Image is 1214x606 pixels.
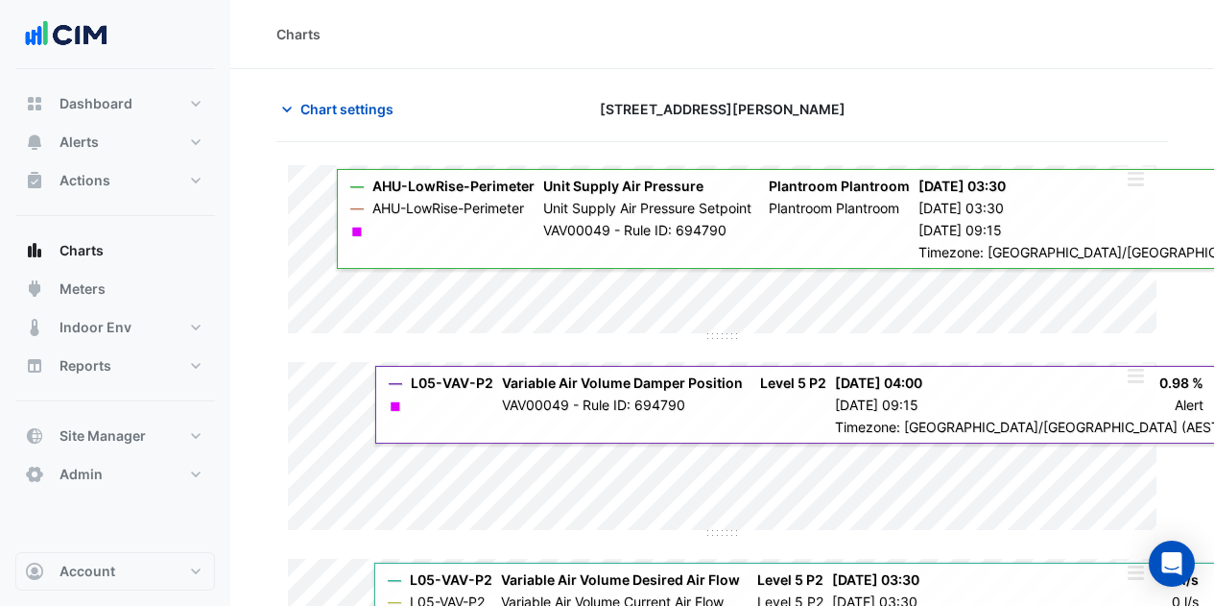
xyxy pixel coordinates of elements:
[60,562,115,581] span: Account
[25,241,44,260] app-icon: Charts
[25,133,44,152] app-icon: Alerts
[25,94,44,113] app-icon: Dashboard
[60,94,132,113] span: Dashboard
[60,465,103,484] span: Admin
[15,347,215,385] button: Reports
[1149,541,1195,587] div: Open Intercom Messenger
[600,99,845,119] span: [STREET_ADDRESS][PERSON_NAME]
[60,241,104,260] span: Charts
[60,318,131,337] span: Indoor Env
[60,171,110,190] span: Actions
[15,552,215,591] button: Account
[1116,364,1154,388] button: More Options
[276,24,321,44] div: Charts
[60,279,106,299] span: Meters
[60,426,146,446] span: Site Manager
[15,270,215,308] button: Meters
[25,465,44,484] app-icon: Admin
[25,171,44,190] app-icon: Actions
[25,356,44,376] app-icon: Reports
[60,133,99,152] span: Alerts
[15,123,215,161] button: Alerts
[15,455,215,494] button: Admin
[25,279,44,299] app-icon: Meters
[25,318,44,337] app-icon: Indoor Env
[60,356,111,376] span: Reports
[1116,167,1154,191] button: More Options
[15,308,215,347] button: Indoor Env
[300,99,393,119] span: Chart settings
[1116,561,1154,585] button: More Options
[276,92,406,126] button: Chart settings
[15,231,215,270] button: Charts
[15,417,215,455] button: Site Manager
[15,85,215,123] button: Dashboard
[23,15,109,54] img: Company Logo
[25,426,44,446] app-icon: Site Manager
[15,161,215,200] button: Actions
